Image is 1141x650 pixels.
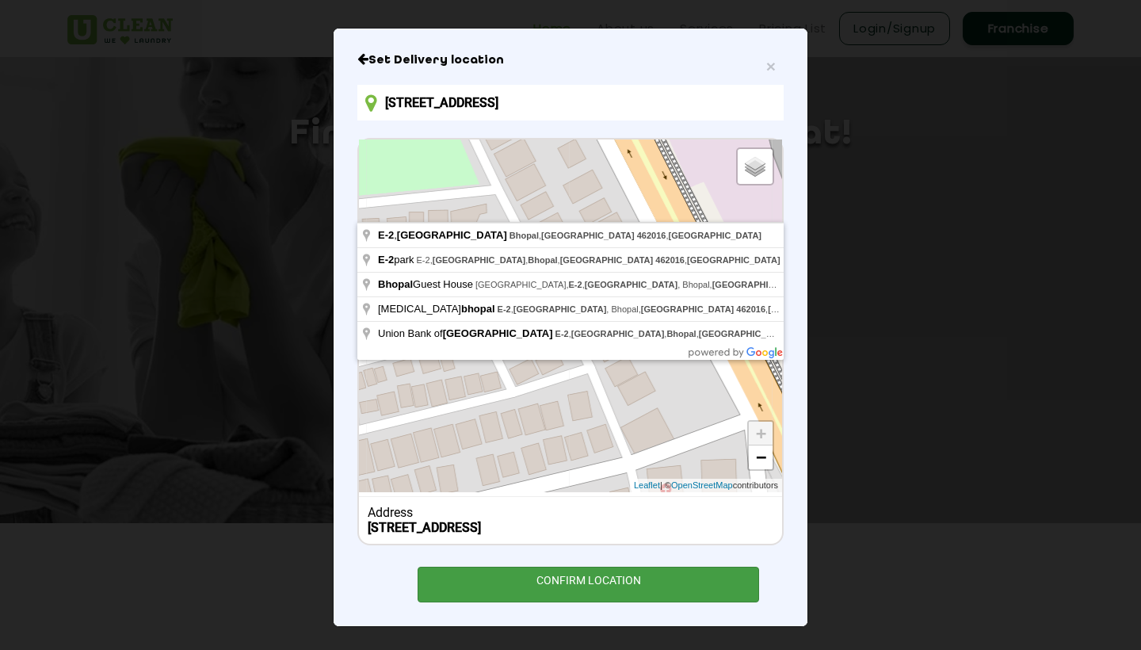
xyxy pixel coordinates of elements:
[357,85,784,120] input: Enter location
[378,229,394,241] span: E-2
[417,255,780,265] span: E-2, , , ,
[509,231,761,240] span: , ,
[443,327,553,339] span: [GEOGRAPHIC_DATA]
[687,255,780,265] span: [GEOGRAPHIC_DATA]
[498,304,861,314] span: , , Bhopal, ,
[669,231,762,240] span: [GEOGRAPHIC_DATA]
[513,304,607,314] span: [GEOGRAPHIC_DATA]
[738,149,773,184] a: Layers
[655,255,685,265] span: 462016
[671,479,733,492] a: OpenStreetMap
[749,445,773,469] a: Zoom out
[560,255,654,265] span: [GEOGRAPHIC_DATA]
[368,505,774,520] div: Address
[509,231,539,240] span: Bhopal
[766,57,776,75] span: ×
[368,520,481,535] b: [STREET_ADDRESS]
[475,280,933,289] span: [GEOGRAPHIC_DATA], , , Bhopal, ,
[378,303,498,315] span: [MEDICAL_DATA]
[433,255,526,265] span: [GEOGRAPHIC_DATA]
[666,329,696,338] span: Bhopal
[378,278,413,290] span: Bhopal
[555,329,569,338] span: E-2
[378,229,509,241] span: ,
[378,278,475,290] span: Guest House
[378,327,555,339] span: Union Bank of
[749,422,773,445] a: Zoom in
[736,304,765,314] span: 462016
[397,229,507,241] span: [GEOGRAPHIC_DATA]
[418,567,759,602] div: CONFIRM LOCATION
[641,304,735,314] span: [GEOGRAPHIC_DATA]
[569,280,582,289] span: E-2
[378,254,394,266] span: E-2
[541,231,635,240] span: [GEOGRAPHIC_DATA]
[555,329,919,338] span: , , , , [GEOGRAPHIC_DATA]
[571,329,665,338] span: [GEOGRAPHIC_DATA]
[461,303,495,315] span: bhopal
[585,280,678,289] span: [GEOGRAPHIC_DATA]
[699,329,792,338] span: [GEOGRAPHIC_DATA]
[712,280,806,289] span: [GEOGRAPHIC_DATA]
[637,231,666,240] span: 462016
[766,58,776,75] button: Close
[378,254,417,266] span: park
[498,304,511,314] span: E-2
[768,304,861,314] span: [GEOGRAPHIC_DATA]
[634,479,660,492] a: Leaflet
[528,255,557,265] span: Bhopal
[357,52,784,68] h6: Close
[630,479,782,492] div: | © contributors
